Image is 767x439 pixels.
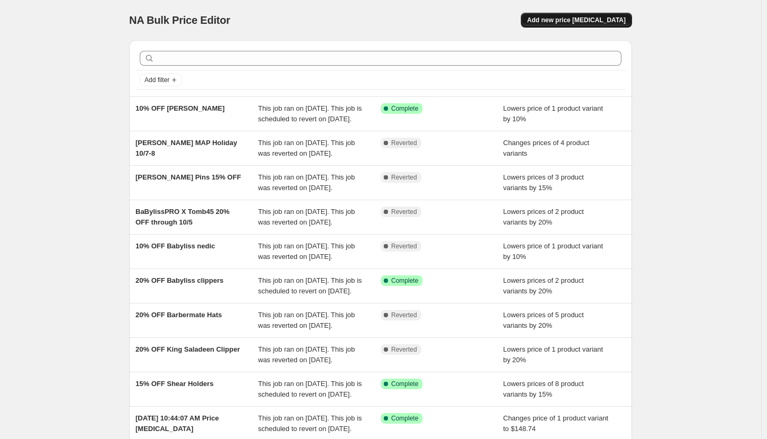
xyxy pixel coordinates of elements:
span: Reverted [391,311,417,319]
button: Add new price [MEDICAL_DATA] [521,13,632,28]
span: Reverted [391,242,417,250]
span: Lowers price of 1 product variant by 10% [503,242,603,261]
span: Reverted [391,173,417,182]
span: BaBylissPRO X Tomb45 20% OFF through 10/5 [136,208,230,226]
span: Complete [391,104,418,113]
span: 10% OFF [PERSON_NAME] [136,104,224,112]
span: 20% OFF Barbermate Hats [136,311,222,319]
span: This job ran on [DATE]. This job is scheduled to revert on [DATE]. [258,414,362,433]
span: Lowers prices of 8 product variants by 15% [503,380,584,398]
span: [PERSON_NAME] Pins 15% OFF [136,173,241,181]
span: [PERSON_NAME] MAP Holiday 10/7-8 [136,139,237,157]
span: [DATE] 10:44:07 AM Price [MEDICAL_DATA] [136,414,219,433]
span: Lowers price of 1 product variant by 10% [503,104,603,123]
button: Add filter [140,74,182,86]
span: This job ran on [DATE]. This job is scheduled to revert on [DATE]. [258,276,362,295]
span: Complete [391,414,418,423]
span: Complete [391,276,418,285]
span: This job ran on [DATE]. This job is scheduled to revert on [DATE]. [258,380,362,398]
span: This job ran on [DATE]. This job was reverted on [DATE]. [258,345,355,364]
span: 20% OFF King Saladeen Clipper [136,345,240,353]
span: 10% OFF Babyliss nedic [136,242,215,250]
span: Changes prices of 4 product variants [503,139,590,157]
span: Changes price of 1 product variant to $148.74 [503,414,609,433]
span: This job ran on [DATE]. This job was reverted on [DATE]. [258,173,355,192]
span: Add filter [145,76,169,84]
span: This job ran on [DATE]. This job was reverted on [DATE]. [258,139,355,157]
span: Lowers prices of 2 product variants by 20% [503,276,584,295]
span: This job ran on [DATE]. This job was reverted on [DATE]. [258,311,355,329]
span: Add new price [MEDICAL_DATA] [527,16,626,24]
span: Reverted [391,208,417,216]
span: This job ran on [DATE]. This job is scheduled to revert on [DATE]. [258,104,362,123]
span: Lowers price of 1 product variant by 20% [503,345,603,364]
span: Lowers prices of 5 product variants by 20% [503,311,584,329]
span: Reverted [391,139,417,147]
span: Reverted [391,345,417,354]
span: Lowers prices of 3 product variants by 15% [503,173,584,192]
span: 15% OFF Shear Holders [136,380,213,388]
span: NA Bulk Price Editor [129,14,230,26]
span: 20% OFF Babyliss clippers [136,276,223,284]
span: This job ran on [DATE]. This job was reverted on [DATE]. [258,208,355,226]
span: This job ran on [DATE]. This job was reverted on [DATE]. [258,242,355,261]
span: Complete [391,380,418,388]
span: Lowers prices of 2 product variants by 20% [503,208,584,226]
